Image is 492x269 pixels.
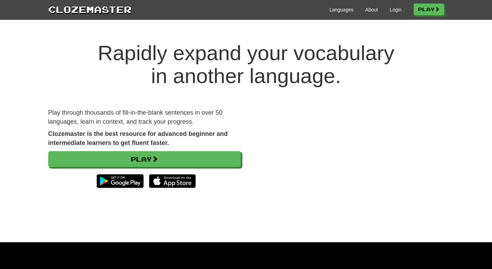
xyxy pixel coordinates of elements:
[48,3,132,16] a: Clozemaster
[93,171,147,191] img: Get it on Google Play
[48,151,241,167] a: Play
[330,6,353,13] a: Languages
[390,6,401,13] a: Login
[365,6,378,13] a: About
[48,130,228,146] strong: Clozemaster is the best resource for advanced beginner and intermediate learners to get fluent fa...
[48,108,241,126] p: Play through thousands of fill-in-the-blank sentences in over 50 languages, learn in context, and...
[149,174,196,188] img: Download_on_the_App_Store_Badge_US-UK_135x40-25178aeef6eb6b83b96f5f2d004eda3bffbb37122de64afbaef7...
[414,3,444,15] a: Play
